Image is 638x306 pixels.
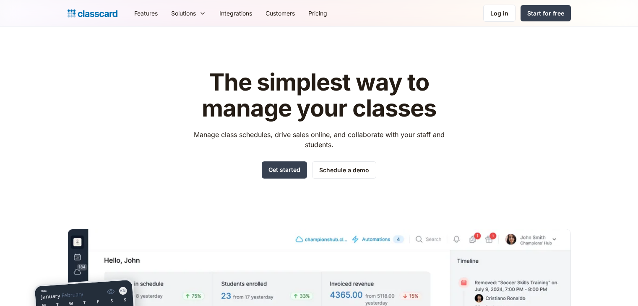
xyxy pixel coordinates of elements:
div: Solutions [164,4,213,23]
p: Manage class schedules, drive sales online, and collaborate with your staff and students. [186,130,452,150]
a: Features [128,4,164,23]
div: Solutions [171,9,196,18]
a: Get started [262,161,307,179]
a: Schedule a demo [312,161,376,179]
a: home [68,8,117,19]
a: Start for free [521,5,571,21]
div: Start for free [527,9,564,18]
a: Pricing [302,4,334,23]
a: Customers [259,4,302,23]
a: Log in [483,5,516,22]
div: Log in [490,9,508,18]
h1: The simplest way to manage your classes [186,70,452,121]
a: Integrations [213,4,259,23]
